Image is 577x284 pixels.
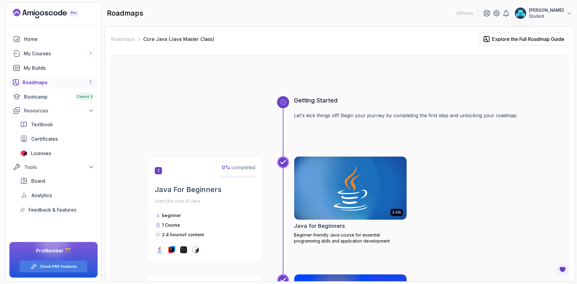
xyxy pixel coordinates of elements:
[9,76,98,88] a: roadmaps
[143,35,214,43] p: Core Java (Java Master Class)
[192,246,199,253] img: bash logo
[24,163,94,171] div: Tools
[40,264,77,269] a: Check PRO Features
[492,35,564,43] div: Explore the Full Roadmap Guide
[17,175,98,187] a: board
[17,133,98,145] a: certificates
[9,162,98,173] button: Tools
[24,64,94,72] div: My Builds
[29,206,76,213] span: Feedback & Features
[155,167,162,174] span: 1
[162,232,204,238] p: 2.4 hours of content
[9,62,98,74] a: builds
[9,33,98,45] a: home
[107,8,143,18] h2: roadmaps
[31,192,52,199] span: Analytics
[294,96,532,105] h3: Getting Started
[90,51,91,56] span: 1
[19,260,88,273] button: Check PRO Features
[20,150,27,156] img: jetbrains icon
[463,151,571,257] iframe: chat widget
[17,204,98,216] a: feedback
[9,91,98,103] a: bootcamp
[294,222,345,230] h2: Java for Beginners
[529,13,564,19] p: Student
[168,246,175,253] img: intellij logo
[24,35,94,43] div: Home
[222,164,255,170] span: completed
[392,210,401,215] p: 2.41h
[180,246,187,253] img: terminal logo
[456,10,473,16] p: 20 Points
[529,7,564,13] p: [PERSON_NAME]
[13,9,92,18] a: Landing page
[294,232,407,244] p: Beginner-friendly Java course for essential programming skills and application development
[515,8,526,19] img: user profile image
[24,93,94,100] div: Bootcamp
[31,121,53,128] span: Textbook
[9,47,98,60] a: courses
[9,105,98,116] button: Resources
[17,147,98,159] a: licenses
[480,33,568,45] button: Explore the Full Roadmap Guide
[514,7,572,19] button: user profile image[PERSON_NAME]Student
[77,94,93,99] span: Cohort 3
[17,189,98,201] a: analytics
[23,79,94,86] div: Roadmaps
[17,118,98,130] a: textbook
[552,260,571,278] iframe: chat widget
[294,156,407,244] a: Java for Beginners card2.41hJava for BeginnersBeginner-friendly Java course for essential program...
[111,35,135,43] a: Roadmaps
[222,164,230,170] span: 0 %
[156,246,163,253] img: java logo
[24,107,94,114] div: Resources
[155,197,255,205] p: Learn the core of Java
[31,150,51,157] span: Licenses
[294,112,532,119] p: Let's kick things off! Begin your journey by completing the first step and unlocking your roadmap.
[31,135,58,142] span: Certificates
[162,212,181,218] p: beginner
[24,50,94,57] div: My Courses
[89,80,92,85] span: 7
[294,157,407,220] img: Java for Beginners card
[31,177,45,185] span: Board
[162,222,180,228] span: 1 Course
[155,185,255,194] h2: Java For Beginners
